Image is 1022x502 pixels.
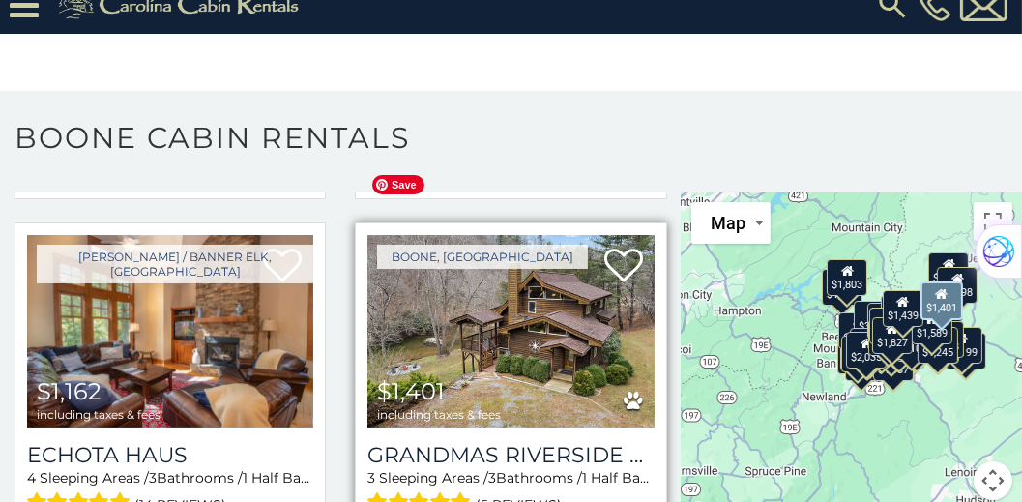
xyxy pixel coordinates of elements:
div: $990 [841,336,874,372]
div: $1,827 [871,317,912,354]
a: Add to favorites [604,247,643,287]
div: $1,528 [869,308,910,344]
div: $1,227 [881,295,921,332]
div: $1,803 [827,259,867,296]
div: $1,882 [837,338,878,374]
span: 3 [149,469,157,487]
div: $3,337 [854,301,894,338]
div: $1,502 [839,335,880,371]
div: $1,245 [918,327,958,364]
a: Boone, [GEOGRAPHIC_DATA] [377,245,588,269]
span: Map [711,213,745,233]
button: Map camera controls [974,461,1012,500]
a: Echota Haus $1,162 including taxes & fees [27,235,313,428]
span: including taxes & fees [377,408,501,421]
div: $1,087 [873,344,914,381]
span: $1,162 [37,377,102,405]
button: Change map style [691,202,771,244]
div: $1,298 [937,267,978,304]
span: 1 Half Baths / [582,469,670,487]
span: 1 Half Baths / [243,469,331,487]
div: $1,439 [883,290,923,327]
div: $1,401 [920,281,963,320]
div: $1,162 [868,319,909,356]
div: $1,768 [923,321,964,358]
div: $2,035 [846,332,887,369]
div: $1,589 [912,308,952,344]
a: [PERSON_NAME] / Banner Elk, [GEOGRAPHIC_DATA] [37,245,313,283]
span: $1,401 [377,377,445,405]
a: Echota Haus [27,442,313,468]
span: Save [372,175,424,194]
div: $1,199 [941,327,981,364]
span: 3 [488,469,496,487]
a: Grandmas Riverside Getaway [367,442,654,468]
span: 3 [367,469,375,487]
div: $1,014 [822,269,862,306]
div: $1,040 [928,252,969,289]
span: including taxes & fees [37,408,161,421]
div: $1,167 [838,312,879,349]
a: Grandmas Riverside Getaway $1,401 including taxes & fees [367,235,654,428]
span: 4 [27,469,36,487]
img: Echota Haus [27,235,313,428]
img: Grandmas Riverside Getaway [367,235,654,428]
button: Toggle fullscreen view [974,202,1012,241]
